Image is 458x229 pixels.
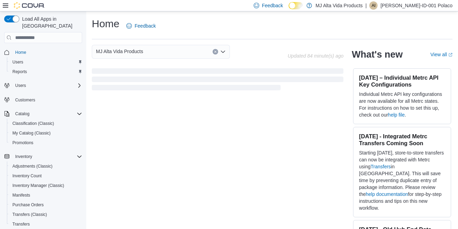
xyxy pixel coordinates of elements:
span: Users [12,59,23,65]
span: Manifests [10,191,82,199]
span: Users [10,58,82,66]
span: Feedback [262,2,283,9]
button: Catalog [12,110,32,118]
span: Promotions [12,140,33,146]
a: Users [10,58,26,66]
a: Purchase Orders [10,201,47,209]
a: Manifests [10,191,33,199]
span: Adjustments (Classic) [12,163,52,169]
a: Transfers [371,164,391,169]
a: Transfers (Classic) [10,210,50,219]
button: Inventory [1,152,85,161]
span: Reports [10,68,82,76]
button: Catalog [1,109,85,119]
button: Promotions [7,138,85,148]
a: Transfers [10,220,32,228]
a: help documentation [366,191,408,197]
a: Inventory Count [10,172,45,180]
button: Users [1,81,85,90]
span: Classification (Classic) [10,119,82,128]
span: Users [12,81,82,90]
button: Home [1,47,85,57]
span: Customers [15,97,35,103]
span: Inventory Manager (Classic) [10,181,82,190]
button: Users [7,57,85,67]
span: Loading [92,70,343,92]
span: My Catalog (Classic) [10,129,82,137]
span: Inventory Manager (Classic) [12,183,64,188]
h3: [DATE] – Individual Metrc API Key Configurations [359,74,445,88]
button: Customers [1,94,85,104]
span: Transfers [12,221,30,227]
span: Feedback [135,22,156,29]
a: Reports [10,68,30,76]
button: Classification (Classic) [7,119,85,128]
p: MJ Alta Vida Products [315,1,363,10]
h3: [DATE] - Integrated Metrc Transfers Coming Soon [359,133,445,147]
span: Inventory Count [10,172,82,180]
p: Updated 84 minute(s) ago [288,53,343,59]
img: Cova [14,2,45,9]
button: Purchase Orders [7,200,85,210]
span: Adjustments (Classic) [10,162,82,170]
button: Open list of options [220,49,226,54]
button: Inventory [12,152,35,161]
a: View allExternal link [430,52,452,57]
a: Promotions [10,139,36,147]
button: My Catalog (Classic) [7,128,85,138]
p: [PERSON_NAME]-ID-001 Polaco [380,1,452,10]
span: AI [372,1,376,10]
h1: Home [92,17,119,31]
span: Catalog [15,111,29,117]
span: Reports [12,69,27,74]
a: help file [388,112,405,118]
a: Classification (Classic) [10,119,57,128]
span: Promotions [10,139,82,147]
button: Reports [7,67,85,77]
a: Inventory Manager (Classic) [10,181,67,190]
button: Transfers [7,219,85,229]
button: Clear input [213,49,218,54]
button: Manifests [7,190,85,200]
span: Purchase Orders [12,202,44,208]
a: My Catalog (Classic) [10,129,53,137]
button: Inventory Count [7,171,85,181]
span: Transfers [10,220,82,228]
span: Home [12,48,82,57]
p: Individual Metrc API key configurations are now available for all Metrc states. For instructions ... [359,91,445,118]
button: Adjustments (Classic) [7,161,85,171]
a: Adjustments (Classic) [10,162,55,170]
svg: External link [448,53,452,57]
span: Customers [12,95,82,104]
button: Inventory Manager (Classic) [7,181,85,190]
input: Dark Mode [289,2,303,9]
p: Starting [DATE], store-to-store transfers can now be integrated with Metrc using in [GEOGRAPHIC_D... [359,149,445,211]
span: Inventory [15,154,32,159]
a: Home [12,48,29,57]
span: Load All Apps in [GEOGRAPHIC_DATA] [19,16,82,29]
span: Classification (Classic) [12,121,54,126]
span: Transfers (Classic) [12,212,47,217]
div: Angelo-ID-001 Polaco [369,1,378,10]
span: Home [15,50,26,55]
span: MJ Alta Vida Products [96,47,143,56]
a: Feedback [124,19,158,33]
span: Purchase Orders [10,201,82,209]
span: Users [15,83,26,88]
h2: What's new [352,49,402,60]
span: My Catalog (Classic) [12,130,51,136]
span: Inventory [12,152,82,161]
span: Inventory Count [12,173,42,179]
p: | [366,1,367,10]
span: Manifests [12,192,30,198]
span: Transfers (Classic) [10,210,82,219]
button: Transfers (Classic) [7,210,85,219]
span: Catalog [12,110,82,118]
button: Users [12,81,29,90]
a: Customers [12,96,38,104]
